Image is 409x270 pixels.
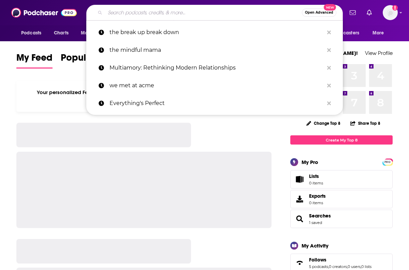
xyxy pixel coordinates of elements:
button: Show profile menu [383,5,398,20]
p: Multiamory: Rethinking Modern Relationships [109,59,324,77]
p: Everything's Perfect [109,94,324,112]
span: My Feed [16,52,53,67]
span: Searches [290,210,393,228]
button: open menu [368,27,393,40]
button: Open AdvancedNew [302,9,336,17]
input: Search podcasts, credits, & more... [105,7,302,18]
a: the mindful mama [86,41,343,59]
a: Create My Top 8 [290,135,393,145]
div: Search podcasts, credits, & more... [86,5,343,20]
a: the break up break down [86,24,343,41]
span: Lists [309,173,319,179]
div: My Pro [302,159,318,165]
a: Popular Feed [61,52,119,69]
a: we met at acme [86,77,343,94]
span: Logged in as sarahhallprinc [383,5,398,20]
a: Follows [293,258,306,268]
span: Charts [54,28,69,38]
span: Follows [309,257,326,263]
a: 1 saved [309,220,322,225]
a: 0 users [348,264,361,269]
button: Change Top 8 [302,119,345,127]
span: Exports [309,193,326,199]
a: Searches [309,213,331,219]
button: open menu [16,27,50,40]
a: 5 podcasts [309,264,328,269]
div: My Activity [302,242,328,249]
span: , [361,264,361,269]
span: Lists [293,175,306,184]
a: PRO [383,159,392,164]
a: Everything's Perfect [86,94,343,112]
span: New [324,4,336,11]
p: the break up break down [109,24,324,41]
span: Lists [309,173,323,179]
p: the mindful mama [109,41,324,59]
a: My Feed [16,52,53,69]
span: 0 items [309,181,323,185]
a: Lists [290,170,393,189]
button: open menu [322,27,369,40]
a: Follows [309,257,371,263]
span: 0 items [309,200,326,205]
a: Searches [293,214,306,224]
button: Share Top 8 [350,117,381,130]
svg: Add a profile image [392,5,398,11]
span: Open Advanced [305,11,333,14]
img: User Profile [383,5,398,20]
a: Multiamory: Rethinking Modern Relationships [86,59,343,77]
span: Monitoring [81,28,105,38]
p: we met at acme [109,77,324,94]
button: open menu [76,27,114,40]
a: Show notifications dropdown [347,7,359,18]
img: Podchaser - Follow, Share and Rate Podcasts [11,6,77,19]
a: View Profile [365,50,393,56]
span: PRO [383,160,392,165]
a: 0 creators [329,264,347,269]
span: Podcasts [21,28,41,38]
a: Show notifications dropdown [364,7,375,18]
span: More [373,28,384,38]
span: For Podcasters [326,28,359,38]
span: Popular Feed [61,52,119,67]
span: Exports [293,194,306,204]
span: , [347,264,348,269]
div: Your personalized Feed is curated based on the Podcasts, Creators, Users, and Lists that you Follow. [16,81,272,112]
a: 0 lists [361,264,371,269]
a: Exports [290,190,393,208]
a: Charts [49,27,73,40]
